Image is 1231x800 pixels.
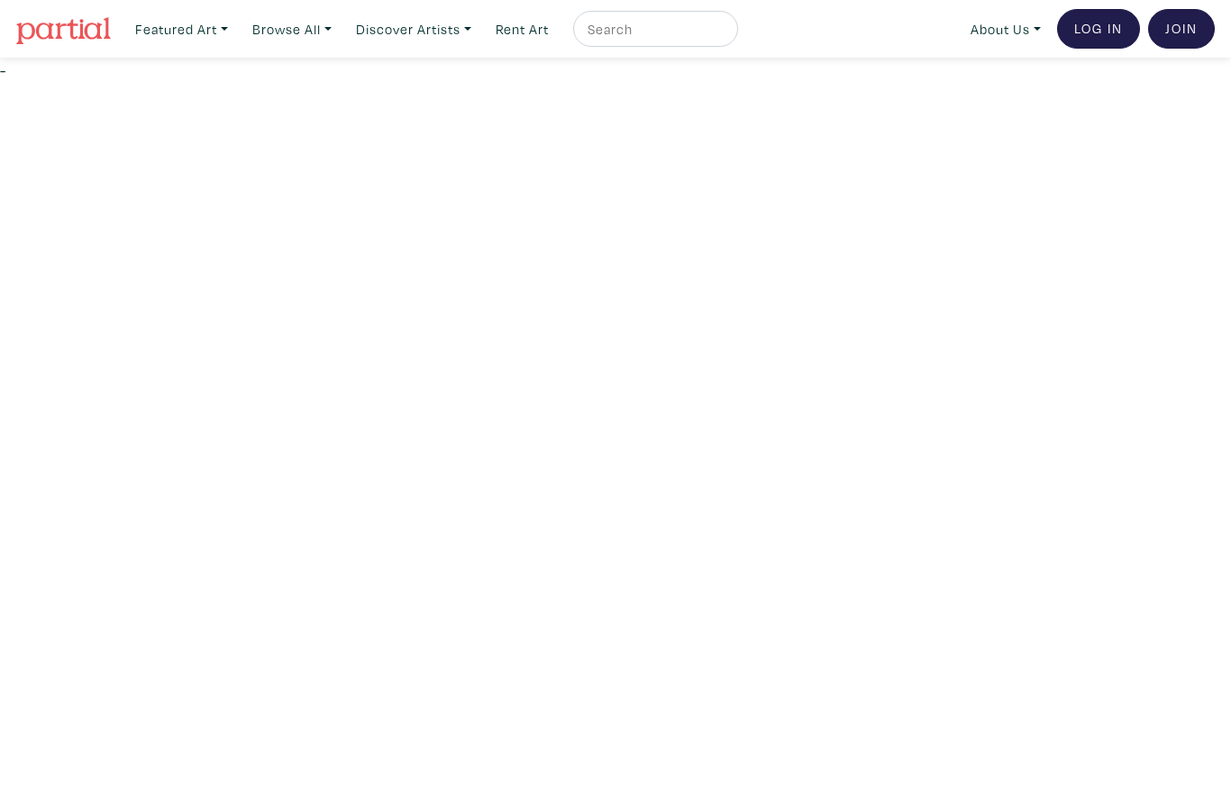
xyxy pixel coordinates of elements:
a: About Us [962,11,1049,48]
a: Discover Artists [348,11,479,48]
a: Rent Art [488,11,557,48]
a: Browse All [244,11,340,48]
a: Featured Art [127,11,236,48]
a: Log In [1057,9,1140,49]
input: Search [586,18,721,41]
a: Join [1148,9,1215,49]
